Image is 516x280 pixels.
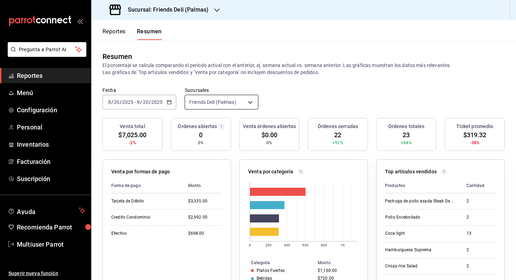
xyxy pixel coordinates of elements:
[265,243,272,247] text: 200
[321,243,327,247] text: 800
[8,270,85,277] span: Sugerir nueva función
[17,105,85,115] span: Configuración
[266,140,272,146] span: 0%
[188,231,222,236] div: $698.00
[134,99,136,105] span: -
[102,51,132,62] div: Resumen
[17,240,85,249] span: Multiuser Parrot
[496,263,512,269] div: $430.00
[111,99,113,105] span: /
[318,268,356,273] div: $1,160.00
[17,206,76,215] span: Ayuda
[318,123,358,130] h3: Órdenes cerradas
[385,247,455,253] div: Hamburguesa Suprema
[108,99,111,105] input: --
[102,88,176,93] label: Fecha
[17,222,85,232] span: Recomienda Parrot
[17,174,85,184] span: Suscripción
[403,130,410,140] span: 23
[456,123,494,130] h3: Ticket promedio
[122,99,134,105] input: ----
[467,263,484,269] div: 2
[17,122,85,132] span: Personal
[490,178,512,193] th: Monto
[240,259,315,267] th: Categoría
[113,99,120,105] input: --
[332,140,343,146] span: +57%
[17,140,85,149] span: Inventarios
[111,231,177,236] div: Efectivo
[19,46,75,53] span: Pregunta a Parrot AI
[188,214,222,220] div: $2,992.00
[111,198,177,204] div: Tarjeta de Débito
[183,178,222,193] th: Monto
[77,18,83,24] button: open_drawer_menu
[302,243,309,247] text: 600
[102,28,126,40] button: Reportes
[111,168,170,175] p: Venta por formas de pago
[496,231,512,236] div: $520.00
[111,214,177,220] div: Credito Condominio
[388,123,425,130] h3: Órdenes totales
[467,214,484,220] div: 2
[149,99,151,105] span: /
[385,231,455,236] div: Coca light
[151,99,163,105] input: ----
[198,140,204,146] span: 0%
[111,178,183,193] th: Forma de pago
[385,198,455,204] div: Pechuga de pollo asada Steak De Pollo
[188,198,222,204] div: $3,335.00
[129,140,136,146] span: -2%
[17,88,85,98] span: Menú
[122,6,209,14] h3: Sucursal: Friends Deli (Palmas)
[118,130,146,140] span: $7,025.00
[249,243,251,247] text: 0
[334,130,341,140] span: 22
[185,88,258,93] label: Sucursales
[17,71,85,80] span: Reportes
[178,123,217,130] h3: Órdenes abiertas
[467,198,484,204] div: 2
[5,51,86,58] a: Pregunta a Parrot AI
[120,123,145,130] h3: Venta total
[284,243,290,247] text: 400
[496,198,512,204] div: $590.00
[467,231,484,236] div: 13
[385,214,455,220] div: Pollo Encebollado
[137,99,140,105] input: --
[496,214,512,220] div: $570.00
[496,247,512,253] div: $450.00
[315,259,368,267] th: Monto
[262,130,278,140] span: $0.00
[120,99,122,105] span: /
[102,62,505,76] p: El porcentaje se calcula comparando el período actual con el anterior, ej. semana actual vs. sema...
[248,168,293,175] p: Venta por categoría
[385,178,461,193] th: Productos
[257,268,285,273] div: Platos Fuertes
[143,99,149,105] input: --
[340,243,345,247] text: 1K
[8,42,86,57] button: Pregunta a Parrot AI
[467,247,484,253] div: 2
[102,28,162,40] div: navigation tabs
[385,263,455,269] div: Crispy rice Salad
[470,140,480,146] span: -38%
[189,99,236,106] span: Friends Deli (Palmas)
[463,130,487,140] span: $319.32
[137,28,162,40] button: Resumen
[17,157,85,166] span: Facturación
[199,130,203,140] span: 0
[243,123,296,130] h3: Venta órdenes abiertas
[385,168,437,175] p: Top artículos vendidos
[140,99,142,105] span: /
[401,140,412,146] span: +64%
[461,178,490,193] th: Cantidad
